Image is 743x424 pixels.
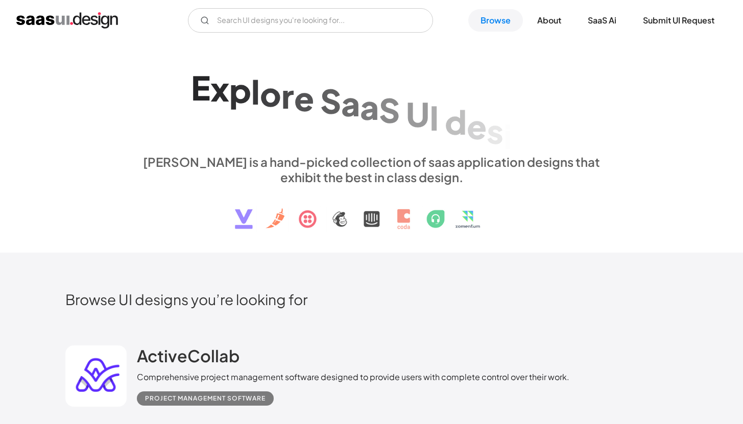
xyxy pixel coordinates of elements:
a: SaaS Ai [576,9,629,32]
a: home [16,12,118,29]
div: e [467,107,487,146]
input: Search UI designs you're looking for... [188,8,433,33]
a: ActiveCollab [137,345,239,371]
div: o [260,73,281,113]
div: x [210,69,229,108]
a: Submit UI Request [631,9,727,32]
div: p [229,70,251,109]
a: Browse [468,9,523,32]
div: U [406,94,429,133]
div: d [445,102,467,141]
div: S [379,90,400,130]
a: About [525,9,573,32]
div: Comprehensive project management software designed to provide users with complete control over th... [137,371,569,383]
div: S [320,81,341,120]
div: r [281,76,294,115]
div: E [191,67,210,107]
div: Project Management Software [145,392,266,405]
div: a [341,84,360,123]
div: e [294,78,314,117]
img: text, icon, saas logo [217,185,526,238]
form: Email Form [188,8,433,33]
h1: Explore SaaS UI design patterns & interactions. [137,66,607,144]
h2: Browse UI designs you’re looking for [65,290,678,308]
div: I [429,98,439,137]
div: l [251,71,260,111]
div: i [504,116,512,156]
div: [PERSON_NAME] is a hand-picked collection of saas application designs that exhibit the best in cl... [137,154,607,185]
div: s [487,111,504,151]
div: a [360,87,379,126]
h2: ActiveCollab [137,345,239,366]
